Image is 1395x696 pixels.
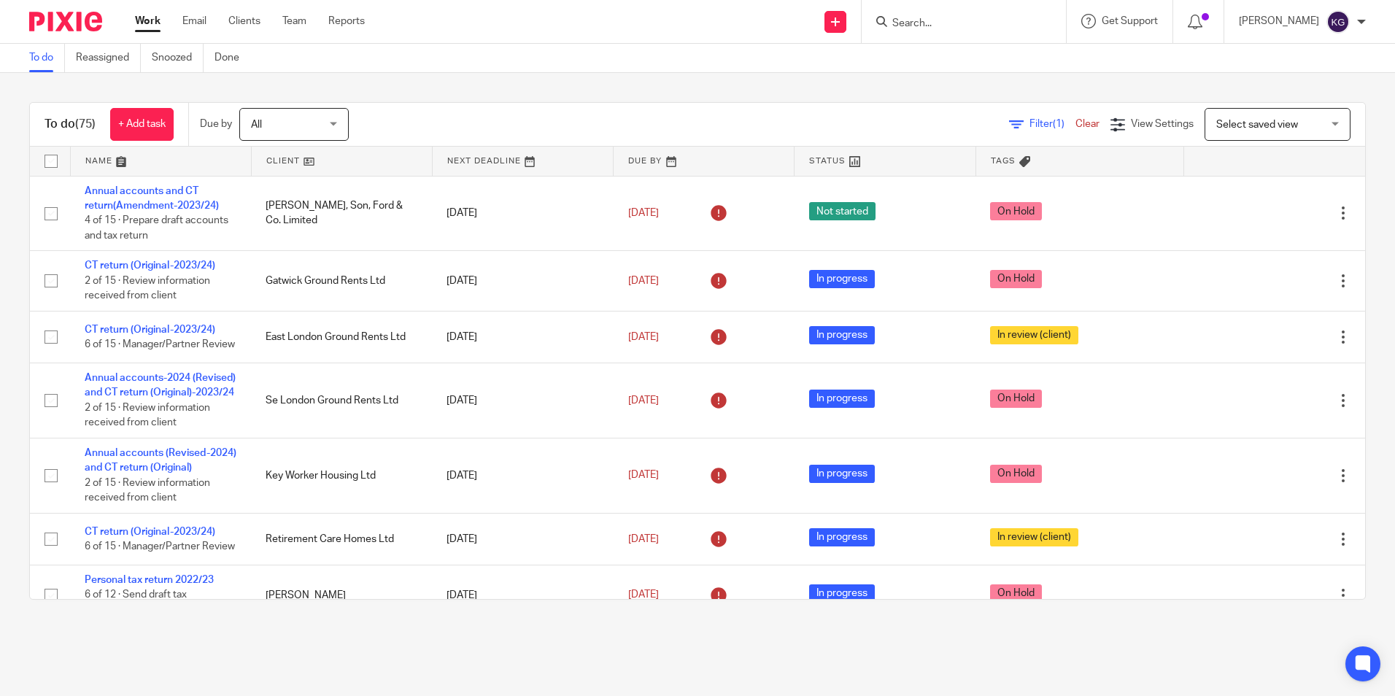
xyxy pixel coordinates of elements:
a: To do [29,44,65,72]
span: In review (client) [990,326,1078,344]
span: [DATE] [628,590,659,600]
span: In progress [809,584,875,603]
span: View Settings [1131,119,1194,129]
td: [DATE] [432,565,613,625]
a: Personal tax return 2022/23 [85,575,214,585]
span: Select saved view [1216,120,1298,130]
a: Clients [228,14,260,28]
span: Get Support [1102,16,1158,26]
span: On Hold [990,202,1042,220]
a: Reports [328,14,365,28]
span: [DATE] [628,534,659,544]
td: [DATE] [432,251,613,311]
h1: To do [45,117,96,132]
span: (1) [1053,119,1064,129]
td: [PERSON_NAME] [251,565,432,625]
span: (75) [75,118,96,130]
span: All [251,120,262,130]
a: Done [215,44,250,72]
td: Retirement Care Homes Ltd [251,513,432,565]
a: CT return (Original-2023/24) [85,325,215,335]
img: svg%3E [1326,10,1350,34]
a: Clear [1075,119,1100,129]
span: In progress [809,390,875,408]
span: In review (client) [990,528,1078,546]
td: [DATE] [432,513,613,565]
a: Snoozed [152,44,204,72]
a: Email [182,14,206,28]
span: On Hold [990,465,1042,483]
a: Team [282,14,306,28]
td: [DATE] [432,176,613,251]
span: Filter [1029,119,1075,129]
p: [PERSON_NAME] [1239,14,1319,28]
span: 2 of 15 · Review information received from client [85,478,210,503]
span: On Hold [990,584,1042,603]
a: CT return (Original-2023/24) [85,260,215,271]
span: In progress [809,270,875,288]
span: [DATE] [628,208,659,218]
a: Reassigned [76,44,141,72]
span: In progress [809,465,875,483]
input: Search [891,18,1022,31]
span: 2 of 15 · Review information received from client [85,403,210,428]
td: [DATE] [432,311,613,363]
span: In progress [809,528,875,546]
span: On Hold [990,390,1042,408]
p: Due by [200,117,232,131]
a: + Add task [110,108,174,141]
span: 4 of 15 · Prepare draft accounts and tax return [85,215,228,241]
span: On Hold [990,270,1042,288]
td: Se London Ground Rents Ltd [251,363,432,438]
td: East London Ground Rents Ltd [251,311,432,363]
span: 6 of 15 · Manager/Partner Review [85,541,235,552]
td: [DATE] [432,438,613,513]
td: Gatwick Ground Rents Ltd [251,251,432,311]
img: Pixie [29,12,102,31]
td: Key Worker Housing Ltd [251,438,432,513]
span: [DATE] [628,395,659,406]
span: In progress [809,326,875,344]
span: 6 of 15 · Manager/Partner Review [85,339,235,349]
span: 6 of 12 · Send draft tax computation to client [85,590,187,616]
a: Annual accounts-2024 (Revised) and CT return (Original)-2023/24 [85,373,236,398]
span: [DATE] [628,471,659,481]
a: Annual accounts and CT return(Amendment-2023/24) [85,186,219,211]
a: Work [135,14,161,28]
span: 2 of 15 · Review information received from client [85,276,210,301]
a: Annual accounts (Revised-2024) and CT return (Original) [85,448,236,473]
span: [DATE] [628,276,659,286]
span: [DATE] [628,332,659,342]
span: Not started [809,202,876,220]
td: [PERSON_NAME], Son, Ford & Co. Limited [251,176,432,251]
td: [DATE] [432,363,613,438]
a: CT return (Original-2023/24) [85,527,215,537]
span: Tags [991,157,1016,165]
